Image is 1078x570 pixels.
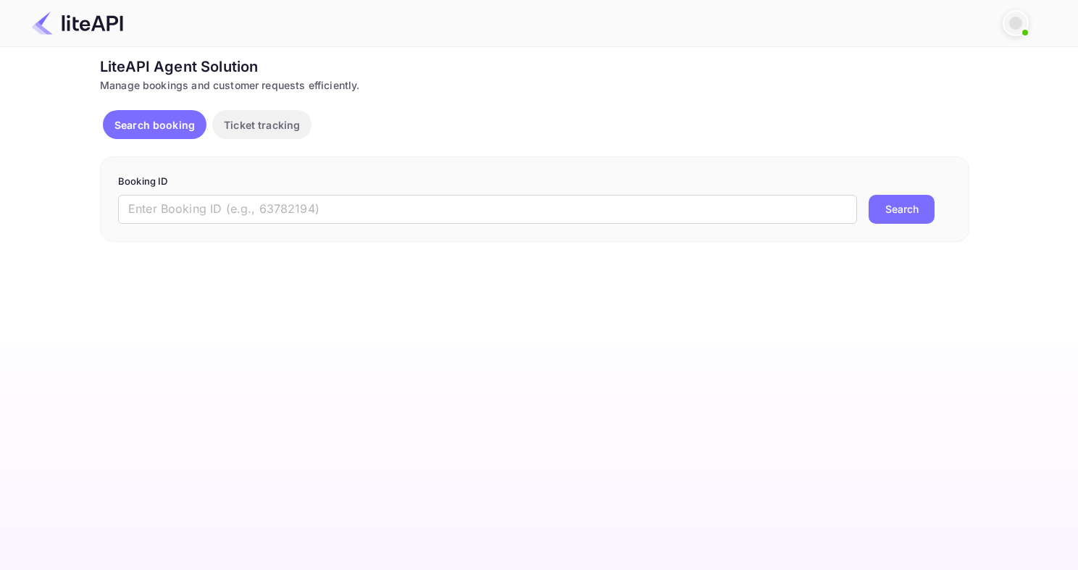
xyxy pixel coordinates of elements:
img: LiteAPI Logo [32,12,123,35]
button: Search [869,195,935,224]
p: Search booking [114,117,195,133]
div: LiteAPI Agent Solution [100,56,969,77]
p: Ticket tracking [224,117,300,133]
p: Booking ID [118,175,951,189]
input: Enter Booking ID (e.g., 63782194) [118,195,857,224]
div: Manage bookings and customer requests efficiently. [100,77,969,93]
